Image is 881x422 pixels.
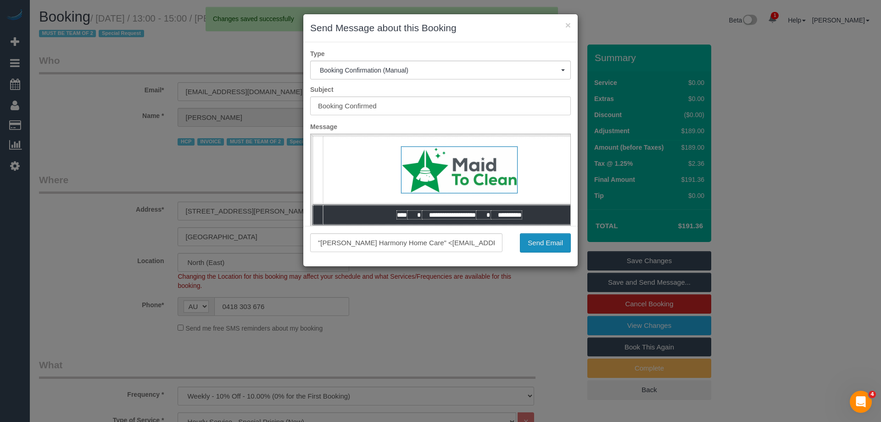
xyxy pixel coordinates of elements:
[303,85,578,94] label: Subject
[303,122,578,131] label: Message
[310,21,571,35] h3: Send Message about this Booking
[565,20,571,30] button: ×
[869,391,876,398] span: 4
[520,233,571,253] button: Send Email
[850,391,872,413] iframe: Intercom live chat
[310,61,571,79] button: Booking Confirmation (Manual)
[320,67,561,74] span: Booking Confirmation (Manual)
[303,49,578,58] label: Type
[310,96,571,115] input: Subject
[311,134,570,277] iframe: Rich Text Editor, editor1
